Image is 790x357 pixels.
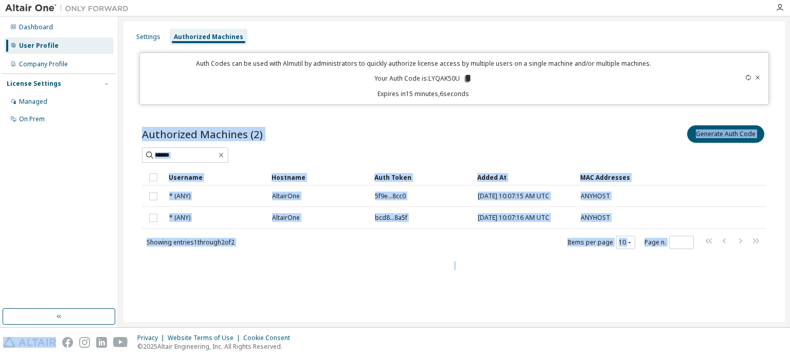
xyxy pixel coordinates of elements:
div: Dashboard [19,23,53,31]
div: On Prem [19,115,45,123]
div: Added At [477,169,572,185]
div: Username [169,169,263,185]
span: Authorized Machines (2) [142,127,263,141]
p: Your Auth Code is: LYQAK50U [374,74,472,83]
span: ANYHOST [581,214,610,222]
div: Settings [136,33,160,41]
div: Cookie Consent [243,334,296,342]
span: * (ANY) [169,214,190,222]
button: Generate Auth Code [687,125,764,143]
span: 5f9e...8cc0 [375,192,406,200]
p: Expires in 15 minutes, 6 seconds [146,89,701,98]
span: [DATE] 10:07:16 AM UTC [478,214,549,222]
div: License Settings [7,80,61,88]
span: AltairOne [272,192,300,200]
span: ANYHOST [581,192,610,200]
div: MAC Addresses [580,169,658,185]
div: Managed [19,98,47,106]
span: Page n. [644,236,694,249]
div: Privacy [137,334,168,342]
div: User Profile [19,42,59,50]
button: 10 [619,238,633,247]
div: Authorized Machines [174,33,243,41]
span: Showing entries 1 through 2 of 2 [147,238,235,247]
p: Auth Codes can be used with Almutil by administrators to quickly authorize license access by mult... [146,59,701,68]
img: linkedin.svg [96,337,107,348]
p: © 2025 Altair Engineering, Inc. All Rights Reserved. [137,342,296,351]
span: bcd8...8a5f [375,214,407,222]
img: Altair One [5,3,134,13]
img: facebook.svg [62,337,73,348]
div: Auth Token [374,169,469,185]
span: Items per page [567,236,635,249]
span: AltairOne [272,214,300,222]
img: youtube.svg [113,337,128,348]
img: instagram.svg [79,337,90,348]
div: Website Terms of Use [168,334,243,342]
span: * (ANY) [169,192,190,200]
div: Company Profile [19,60,68,68]
img: altair_logo.svg [3,337,56,348]
span: [DATE] 10:07:15 AM UTC [478,192,549,200]
div: Hostname [272,169,366,185]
